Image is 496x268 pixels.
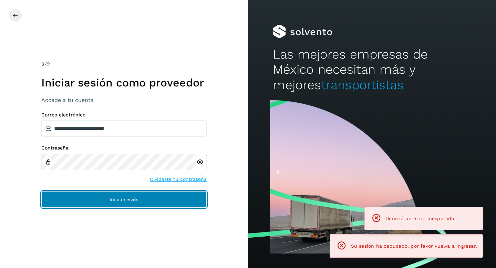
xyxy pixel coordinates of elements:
[150,176,207,183] a: Olvidaste tu contraseña
[41,145,207,151] label: Contraseña
[41,76,207,89] h1: Iniciar sesión como proveedor
[41,97,207,103] h3: Accede a tu cuenta
[321,78,404,92] span: transportistas
[351,243,477,249] span: Su sesión ha caducado, por favor vuelva a ingresar.
[385,216,454,221] span: Ocurrió un error inesperado
[110,197,139,202] span: Inicia sesión
[273,47,471,93] h2: Las mejores empresas de México necesitan más y mejores
[41,61,44,68] span: 2
[41,60,207,69] div: /2
[41,112,207,118] label: Correo electrónico
[41,191,207,208] button: Inicia sesión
